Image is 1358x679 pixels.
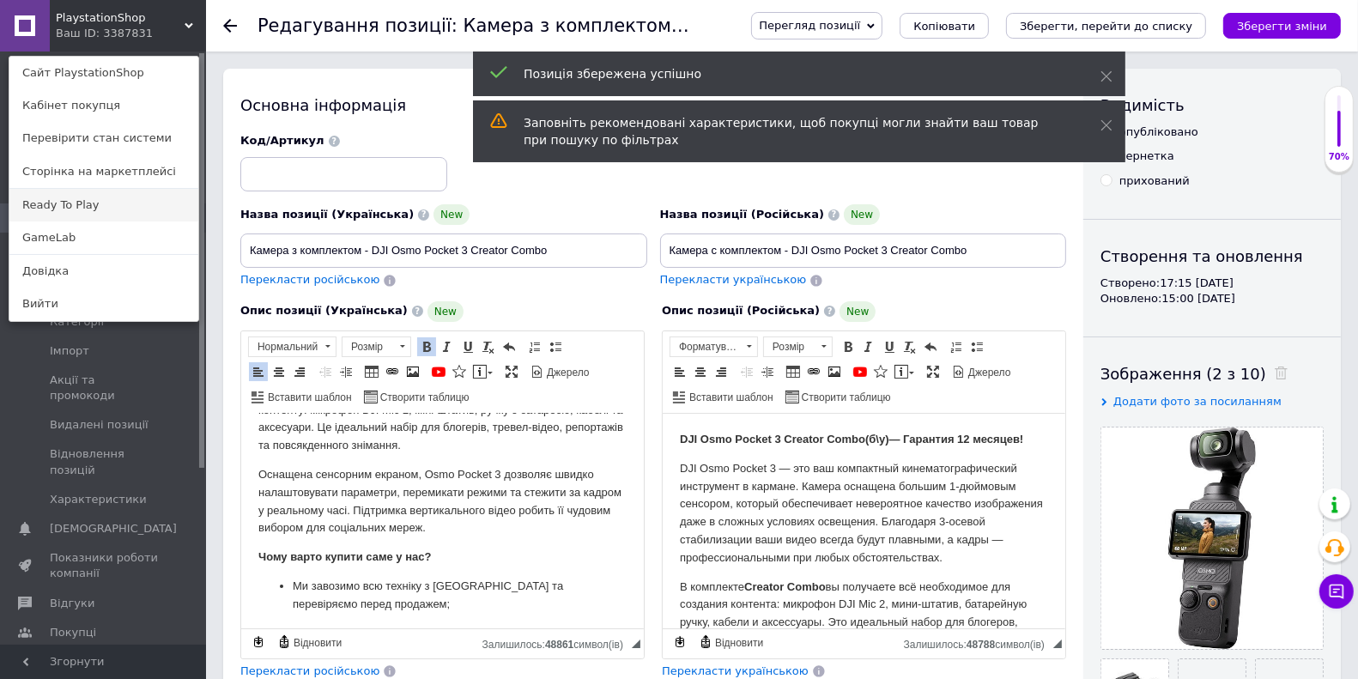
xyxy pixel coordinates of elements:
[966,366,1011,380] span: Джерело
[525,337,544,356] a: Вставити/видалити нумерований список
[17,52,385,124] p: Оснащена сенсорним екраном, Osmo Pocket 3 дозволяє швидко налаштовувати параметри, перемикати реж...
[1100,291,1324,306] div: Оновлено: 15:00 [DATE]
[763,336,833,357] a: Розмір
[50,521,177,537] span: [DEMOGRAPHIC_DATA]
[967,639,995,651] span: 48788
[458,337,477,356] a: Підкреслений (⌘+U)
[9,221,198,254] a: GameLab
[450,362,469,381] a: Вставити іконку
[249,337,319,356] span: Нормальний
[825,362,844,381] a: Зображення
[270,362,288,381] a: По центру
[9,189,198,221] a: Ready To Play
[50,625,96,640] span: Покупці
[1237,20,1327,33] i: Зберегти зміни
[967,337,986,356] a: Вставити/видалити маркований список
[17,17,385,546] body: Редактор, E2F63276-AFFC-49B4-A5F9-347A4E7C1E00
[479,337,498,356] a: Видалити форматування
[336,362,355,381] a: Збільшити відступ
[240,208,414,221] span: Назва позиції (Українська)
[696,633,766,652] a: Відновити
[378,391,470,405] span: Створити таблицю
[759,19,860,32] span: Перегляд позиції
[670,336,758,357] a: Форматування
[1100,246,1324,267] div: Створення та оновлення
[1053,640,1062,648] span: Потягніть для зміни розмірів
[17,46,385,154] p: DJI Osmo Pocket 3 — это ваш компактный кинематографический инструмент в кармане. Камера оснащена ...
[17,136,190,149] strong: Чому варто купити саме у нас?
[1119,173,1190,189] div: прихований
[275,633,344,652] a: Відновити
[502,362,521,381] a: Максимізувати
[663,414,1065,628] iframe: Редактор, E2F63276-AFFC-49B4-A5F9-347A4E7C1E00
[839,337,858,356] a: Жирний (⌘+B)
[227,19,361,32] strong: — Гарантия 12 месяцев!
[670,337,741,356] span: Форматування
[17,165,385,236] p: В комплекте вы получаете всё необходимое для создания контента: микрофон DJI Mic 2, мини-штатив, ...
[17,19,203,32] strong: DJI Osmo Pocket 3 Creator Combo
[880,337,899,356] a: Підкреслений (⌘+U)
[249,362,268,381] a: По лівому краю
[316,362,335,381] a: Зменшити відступ
[470,362,495,381] a: Вставити повідомлення
[223,19,237,33] div: Повернутися назад
[52,164,351,200] p: Ми завозимо всю техніку з [GEOGRAPHIC_DATA] та перевіряємо перед продажем;
[258,15,996,36] h1: Редагування позиції: Камера з комплектом - DJI Osmo Pocket 3 Creator Combo
[921,337,940,356] a: Повернути (⌘+Z)
[9,155,198,188] a: Сторінка на маркетплейсі
[249,633,268,652] a: Зробити резервну копію зараз
[1325,151,1353,163] div: 70%
[417,337,436,356] a: Жирний (⌘+B)
[784,362,803,381] a: Таблиця
[660,273,807,286] span: Перекласти українською
[291,636,342,651] span: Відновити
[248,336,336,357] a: Нормальний
[524,114,1058,149] div: Заповніть рекомендовані характеристики, щоб покупці могли знайти ваш товар при пошуку по фільтрах
[851,362,870,381] a: Додати відео з YouTube
[737,362,756,381] a: Зменшити відступ
[50,550,159,581] span: Показники роботи компанії
[1020,20,1192,33] i: Зберегти, перейти до списку
[528,362,592,381] a: Джерело
[82,167,163,179] strong: Creator Combo
[712,636,763,651] span: Відновити
[50,314,104,330] span: Категорії
[240,134,324,147] span: Код/Артикул
[240,304,408,317] span: Опис позиції (Українська)
[433,204,470,225] span: New
[50,417,149,433] span: Видалені позиції
[687,391,773,405] span: Вставити шаблон
[240,664,379,677] span: Перекласти російською
[947,337,966,356] a: Вставити/видалити нумерований список
[1100,94,1324,116] div: Видимість
[691,362,710,381] a: По центру
[403,362,422,381] a: Зображення
[924,362,943,381] a: Максимізувати
[1325,86,1354,173] div: 70% Якість заповнення
[240,94,1066,116] div: Основна інформація
[427,301,464,322] span: New
[482,634,632,651] div: Кiлькiсть символiв
[949,362,1014,381] a: Джерело
[844,204,880,225] span: New
[9,288,198,320] a: Вийти
[545,639,573,651] span: 48861
[50,343,89,359] span: Імпорт
[9,89,198,122] a: Кабінет покупця
[56,10,185,26] span: PlaystationShop
[913,20,975,33] span: Копіювати
[265,391,352,405] span: Вставити шаблон
[660,233,1067,268] input: Наприклад, H&M жіноча сукня зелена 38 розмір вечірня максі з блискітками
[662,664,809,677] span: Перекласти українською
[904,634,1053,651] div: Кiлькiсть символiв
[9,122,198,155] a: Перевірити стан системи
[660,208,825,221] span: Назва позиції (Російська)
[50,446,159,477] span: Відновлення позицій
[544,366,590,380] span: Джерело
[1113,395,1282,408] span: Додати фото за посиланням
[1223,13,1341,39] button: Зберегти зміни
[361,387,472,406] a: Створити таблицю
[804,362,823,381] a: Вставити/Редагувати посилання (⌘+L)
[56,26,128,41] div: Ваш ID: 3387831
[670,387,776,406] a: Вставити шаблон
